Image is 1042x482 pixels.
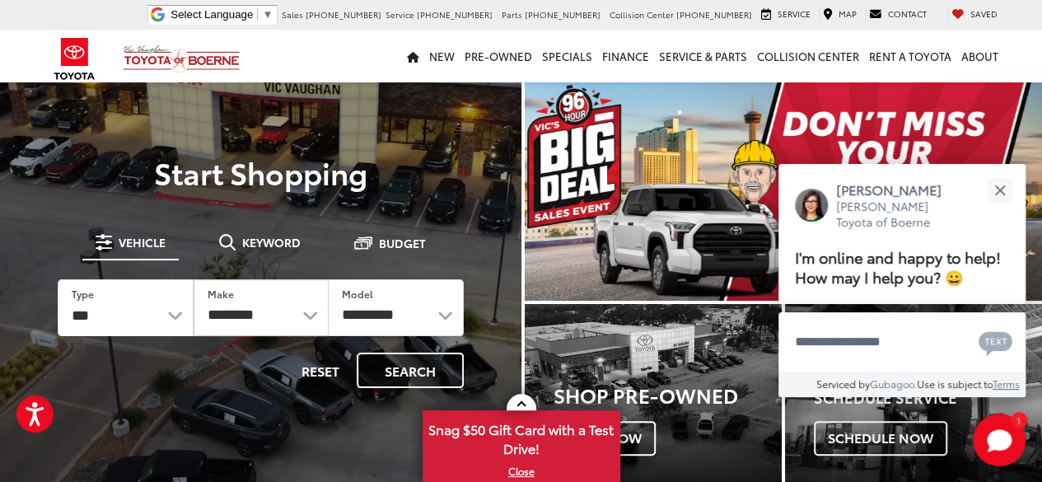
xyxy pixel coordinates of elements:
[123,44,241,73] img: Vic Vaughan Toyota of Boerne
[979,330,1012,356] svg: Text
[357,353,464,388] button: Search
[119,236,166,248] span: Vehicle
[460,30,537,82] a: Pre-Owned
[676,8,752,21] span: [PHONE_NUMBER]
[44,32,105,86] img: Toyota
[917,377,993,391] span: Use is subject to
[778,312,1026,372] textarea: Type your message
[778,164,1026,397] div: Close[PERSON_NAME][PERSON_NAME] Toyota of BoerneI'm online and happy to help! How may I help you?...
[1016,416,1021,424] span: 1
[424,30,460,82] a: New
[973,414,1026,466] svg: Start Chat
[379,237,426,249] span: Budget
[870,377,917,391] a: Gubagoo.
[993,377,1020,391] a: Terms
[171,8,273,21] a: Select Language​
[597,30,654,82] a: Finance
[973,414,1026,466] button: Toggle Chat Window
[72,287,94,301] label: Type
[757,7,815,22] a: Service
[342,287,373,301] label: Model
[257,8,258,21] span: ​
[417,8,493,21] span: [PHONE_NUMBER]
[306,8,381,21] span: [PHONE_NUMBER]
[610,8,674,21] span: Collision Center
[282,8,303,21] span: Sales
[35,156,487,189] p: Start Shopping
[752,30,864,82] a: Collision Center
[242,236,301,248] span: Keyword
[982,172,1017,208] button: Close
[816,377,870,391] span: Serviced by
[525,8,600,21] span: [PHONE_NUMBER]
[947,7,1002,22] a: My Saved Vehicles
[778,7,811,20] span: Service
[814,421,947,456] span: Schedule Now
[970,7,998,20] span: Saved
[814,390,1042,406] h4: Schedule Service
[839,7,857,20] span: Map
[819,7,861,22] a: Map
[171,8,253,21] span: Select Language
[956,30,1003,82] a: About
[888,7,927,20] span: Contact
[208,287,234,301] label: Make
[654,30,752,82] a: Service & Parts: Opens in a new tab
[262,8,273,21] span: ▼
[864,30,956,82] a: Rent a Toyota
[537,30,597,82] a: Specials
[385,8,414,21] span: Service
[836,180,958,199] p: [PERSON_NAME]
[974,323,1017,360] button: Chat with SMS
[424,412,619,462] span: Snag $50 Gift Card with a Test Drive!
[554,384,782,405] h3: Shop Pre-Owned
[865,7,931,22] a: Contact
[836,199,958,231] p: [PERSON_NAME] Toyota of Boerne
[502,8,522,21] span: Parts
[287,353,353,388] button: Reset
[795,246,1001,288] span: I'm online and happy to help! How may I help you? 😀
[402,30,424,82] a: Home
